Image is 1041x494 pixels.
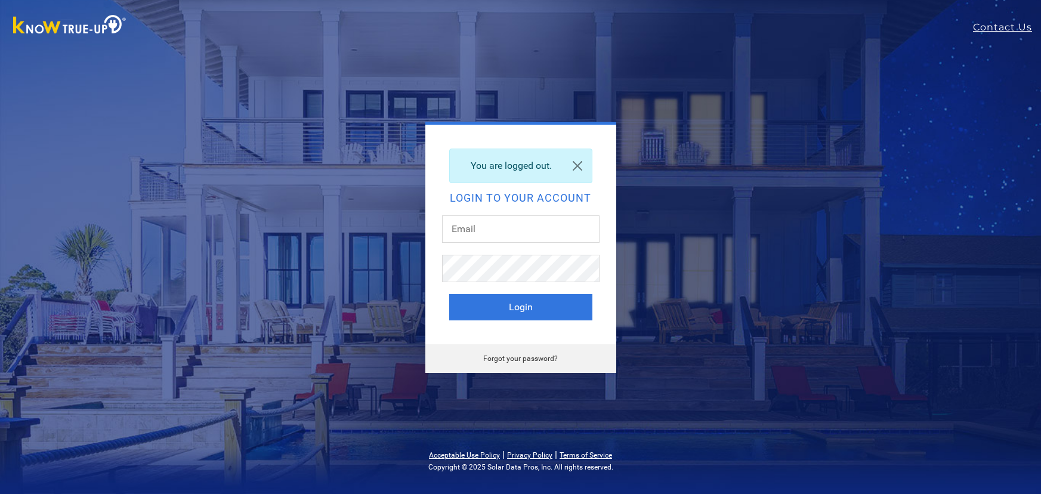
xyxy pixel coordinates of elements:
a: Acceptable Use Policy [429,451,500,459]
a: Terms of Service [560,451,612,459]
a: Contact Us [973,20,1041,35]
a: Forgot your password? [483,354,558,363]
img: Know True-Up [7,13,132,39]
h2: Login to your account [449,193,592,203]
a: Privacy Policy [507,451,552,459]
span: | [502,449,505,460]
button: Login [449,294,592,320]
span: | [555,449,557,460]
a: Close [563,149,592,183]
input: Email [442,215,600,243]
div: You are logged out. [449,149,592,183]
